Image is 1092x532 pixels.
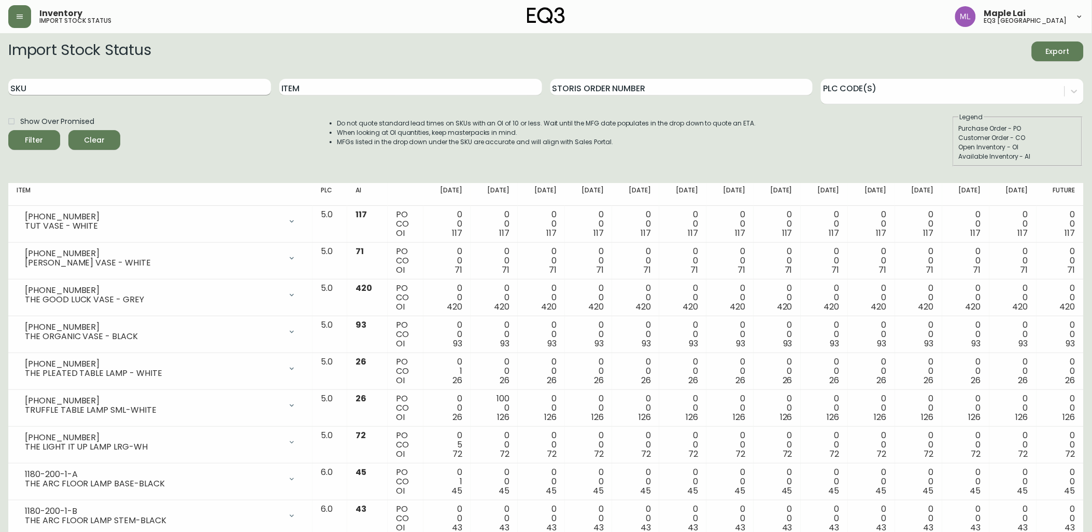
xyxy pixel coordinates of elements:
h2: Import Stock Status [8,41,151,61]
span: 93 [642,338,651,349]
span: 26 [830,374,840,386]
div: 0 0 [573,431,604,459]
div: 0 0 [998,210,1028,238]
div: 0 0 [526,247,557,275]
span: 126 [1016,411,1028,423]
td: 5.0 [313,316,347,353]
span: Clear [77,134,112,147]
div: 0 0 [998,431,1028,459]
span: 26 [641,374,651,386]
span: 126 [591,411,604,423]
span: 420 [1013,301,1028,313]
div: PO CO [396,320,415,348]
span: 72 [641,448,651,460]
div: 0 0 [620,357,651,385]
span: 420 [824,301,840,313]
span: 72 [500,448,509,460]
th: Item [8,183,313,206]
div: 0 1 [432,468,462,496]
div: THE ARC FLOOR LAMP STEM-BLACK [25,516,281,525]
span: Show Over Promised [20,116,94,127]
div: 0 0 [715,210,745,238]
span: 117 [1065,227,1075,239]
span: 93 [356,319,366,331]
span: 71 [549,264,557,276]
th: [DATE] [659,183,706,206]
span: 126 [733,411,745,423]
div: THE PLEATED TABLE LAMP - WHITE [25,369,281,378]
span: 71 [356,245,364,257]
span: 93 [877,338,887,349]
div: 0 0 [620,468,651,496]
span: 117 [641,227,651,239]
div: PO CO [396,247,415,275]
span: 420 [635,301,651,313]
div: 0 0 [479,247,509,275]
div: 0 0 [432,394,462,422]
td: 5.0 [313,390,347,427]
div: 0 0 [432,284,462,312]
div: 0 0 [668,394,698,422]
div: PO CO [396,284,415,312]
div: 0 0 [809,431,840,459]
img: logo [527,7,565,24]
div: 0 0 [762,394,792,422]
div: PO CO [396,431,415,459]
div: 0 0 [1045,210,1075,238]
div: 0 0 [620,431,651,459]
div: 0 0 [668,468,698,496]
div: [PHONE_NUMBER]THE LIGHT IT UP LAMP LRG-WH [17,431,304,454]
div: [PHONE_NUMBER]THE PLEATED TABLE LAMP - WHITE [17,357,304,380]
span: 71 [879,264,887,276]
span: 126 [921,411,934,423]
div: TUT VASE - WHITE [25,221,281,231]
th: [DATE] [518,183,565,206]
span: 71 [785,264,792,276]
div: 0 0 [903,320,934,348]
span: 126 [874,411,887,423]
div: 0 0 [668,357,698,385]
div: 0 0 [668,284,698,312]
button: Clear [68,130,120,150]
div: [PHONE_NUMBER] [25,212,281,221]
span: 117 [1018,227,1028,239]
div: 0 0 [1045,357,1075,385]
div: 0 0 [856,431,887,459]
div: [PHONE_NUMBER] [25,359,281,369]
td: 5.0 [313,427,347,464]
div: THE ARC FLOOR LAMP BASE-BLACK [25,479,281,488]
div: 0 0 [479,210,509,238]
span: 26 [356,393,366,404]
div: 0 0 [526,394,557,422]
div: [PHONE_NUMBER]TRUFFLE TABLE LAMP SML-WHITE [17,394,304,417]
span: OI [396,448,405,460]
td: 5.0 [313,279,347,316]
span: 26 [783,374,792,386]
div: 0 0 [856,394,887,422]
span: 71 [738,264,745,276]
div: Purchase Order - PO [959,124,1077,133]
span: 117 [593,227,604,239]
span: 126 [544,411,557,423]
div: [PHONE_NUMBER] [25,323,281,332]
div: 0 0 [809,394,840,422]
div: PO CO [396,357,415,385]
span: 126 [1063,411,1075,423]
th: [DATE] [848,183,895,206]
span: 26 [500,374,509,386]
div: 0 5 [432,431,462,459]
div: [PHONE_NUMBER] [25,396,281,405]
div: 0 0 [951,394,981,422]
span: Inventory [39,9,82,18]
div: 0 0 [903,431,934,459]
div: PO CO [396,394,415,422]
th: PLC [313,183,347,206]
span: 71 [690,264,698,276]
th: AI [347,183,388,206]
div: 0 0 [573,284,604,312]
span: 420 [541,301,557,313]
span: 420 [683,301,698,313]
span: 93 [1066,338,1075,349]
div: 1180-200-1-ATHE ARC FLOOR LAMP BASE-BLACK [17,468,304,491]
span: 117 [356,208,367,220]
